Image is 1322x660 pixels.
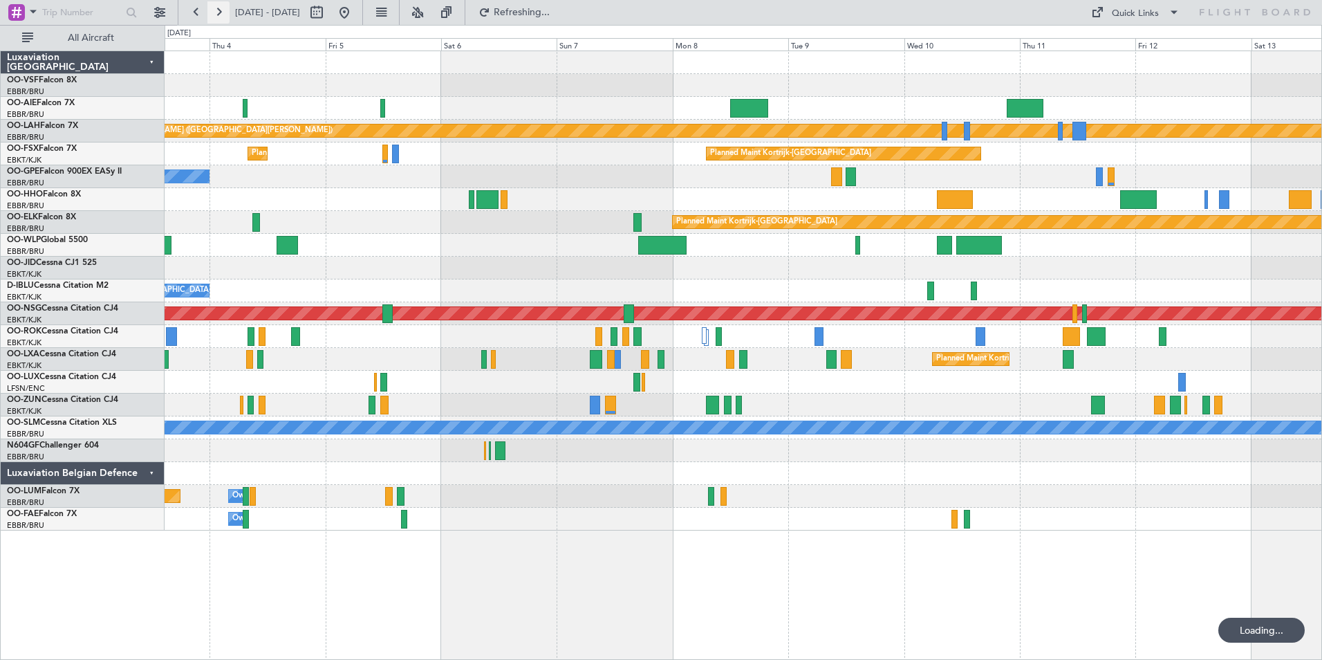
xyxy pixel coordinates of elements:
span: OO-NSG [7,304,41,313]
span: N604GF [7,441,39,450]
a: OO-GPEFalcon 900EX EASy II [7,167,122,176]
div: [DATE] [167,28,191,39]
a: OO-JIDCessna CJ1 525 [7,259,97,267]
a: EBBR/BRU [7,429,44,439]
a: OO-LAHFalcon 7X [7,122,78,130]
div: Tue 9 [788,38,904,51]
input: Trip Number [42,2,122,23]
div: Planned Maint Kortrijk-[GEOGRAPHIC_DATA] [710,143,871,164]
span: OO-ROK [7,327,41,336]
a: EBBR/BRU [7,132,44,143]
a: OO-LUMFalcon 7X [7,487,80,495]
span: OO-SLM [7,419,40,427]
a: EBBR/BRU [7,497,44,508]
a: OO-SLMCessna Citation XLS [7,419,117,427]
span: OO-FSX [7,145,39,153]
div: Mon 8 [673,38,788,51]
a: OO-FAEFalcon 7X [7,510,77,518]
a: EBKT/KJK [7,315,41,325]
span: OO-HHO [7,190,43,199]
span: All Aircraft [36,33,146,43]
span: OO-LAH [7,122,40,130]
a: OO-ZUNCessna Citation CJ4 [7,396,118,404]
span: Refreshing... [493,8,551,17]
a: EBKT/KJK [7,338,41,348]
div: Owner Melsbroek Air Base [232,486,326,506]
span: OO-WLP [7,236,41,244]
span: OO-AIE [7,99,37,107]
div: Sun 7 [557,38,672,51]
a: OO-LUXCessna Citation CJ4 [7,373,116,381]
span: [DATE] - [DATE] [235,6,300,19]
button: Refreshing... [472,1,555,24]
span: OO-LUX [7,373,39,381]
a: EBBR/BRU [7,201,44,211]
a: EBBR/BRU [7,86,44,97]
a: EBBR/BRU [7,246,44,257]
a: EBBR/BRU [7,109,44,120]
div: Fri 5 [326,38,441,51]
a: EBKT/KJK [7,360,41,371]
a: EBBR/BRU [7,520,44,531]
span: OO-LXA [7,350,39,358]
a: OO-WLPGlobal 5500 [7,236,88,244]
div: Fri 12 [1135,38,1251,51]
div: Thu 4 [210,38,325,51]
a: OO-ELKFalcon 8X [7,213,76,221]
div: Sat 6 [441,38,557,51]
a: EBKT/KJK [7,269,41,279]
a: OO-VSFFalcon 8X [7,76,77,84]
span: OO-ELK [7,213,38,221]
a: N604GFChallenger 604 [7,441,99,450]
div: Planned Maint Kortrijk-[GEOGRAPHIC_DATA] [936,349,1097,369]
a: EBBR/BRU [7,223,44,234]
a: EBKT/KJK [7,155,41,165]
span: OO-ZUN [7,396,41,404]
a: OO-AIEFalcon 7X [7,99,75,107]
div: Owner Melsbroek Air Base [232,508,326,529]
div: Thu 11 [1020,38,1135,51]
a: OO-LXACessna Citation CJ4 [7,350,116,358]
a: EBKT/KJK [7,292,41,302]
span: OO-VSF [7,76,39,84]
span: OO-FAE [7,510,39,518]
span: D-IBLU [7,282,34,290]
a: OO-NSGCessna Citation CJ4 [7,304,118,313]
a: OO-ROKCessna Citation CJ4 [7,327,118,336]
a: EBKT/KJK [7,406,41,416]
a: D-IBLUCessna Citation M2 [7,282,109,290]
a: EBBR/BRU [7,178,44,188]
div: Planned Maint Kortrijk-[GEOGRAPHIC_DATA] [252,143,413,164]
a: OO-FSXFalcon 7X [7,145,77,153]
a: OO-HHOFalcon 8X [7,190,81,199]
span: OO-LUM [7,487,41,495]
div: Quick Links [1112,7,1159,21]
a: EBBR/BRU [7,452,44,462]
div: Loading... [1218,618,1305,643]
a: LFSN/ENC [7,383,45,394]
button: All Aircraft [15,27,150,49]
div: Wed 10 [904,38,1020,51]
button: Quick Links [1084,1,1186,24]
span: OO-GPE [7,167,39,176]
span: OO-JID [7,259,36,267]
div: Planned Maint Kortrijk-[GEOGRAPHIC_DATA] [676,212,837,232]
